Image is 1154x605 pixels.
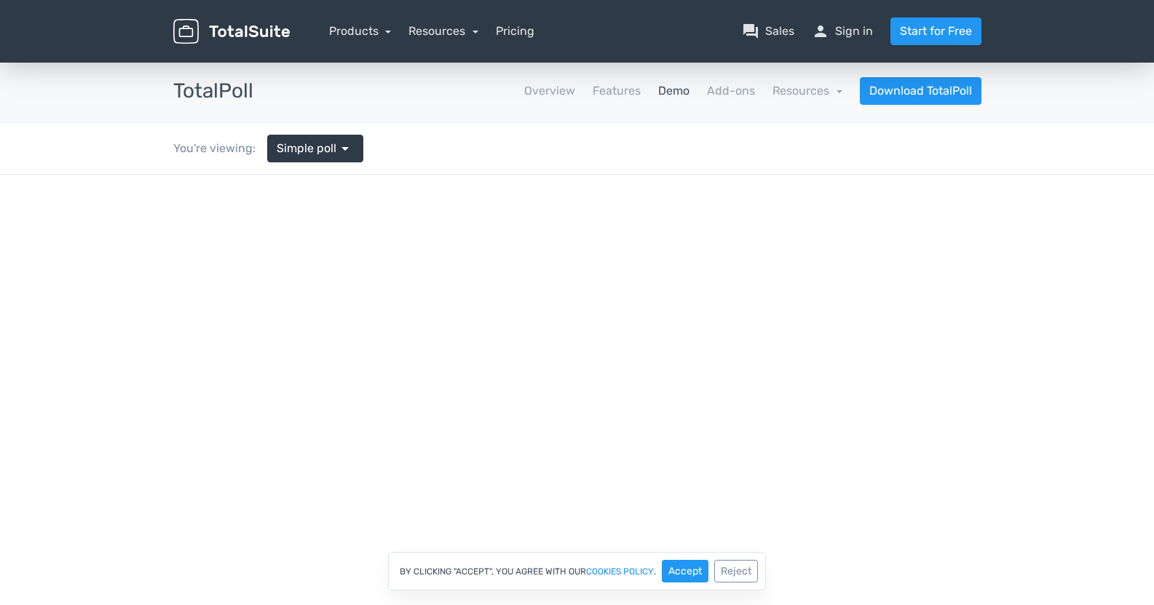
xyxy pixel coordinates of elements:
[593,82,641,100] a: Features
[714,560,758,582] button: Reject
[173,19,290,44] img: TotalSuite for WordPress
[173,140,267,157] div: You're viewing:
[890,17,981,45] a: Start for Free
[658,82,689,100] a: Demo
[388,552,766,590] div: By clicking "Accept", you agree with our .
[267,135,363,162] a: Simple poll arrow_drop_down
[586,567,654,576] a: cookies policy
[812,23,829,40] span: person
[860,77,981,105] a: Download TotalPoll
[742,23,759,40] span: question_answer
[524,82,575,100] a: Overview
[812,23,873,40] a: personSign in
[496,23,534,40] a: Pricing
[277,140,336,157] span: Simple poll
[408,24,478,38] a: Resources
[772,84,842,98] a: Resources
[329,24,392,38] a: Products
[707,82,755,100] a: Add-ons
[742,23,794,40] a: question_answerSales
[662,560,708,582] button: Accept
[336,140,354,157] span: arrow_drop_down
[173,80,253,103] h3: TotalPoll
